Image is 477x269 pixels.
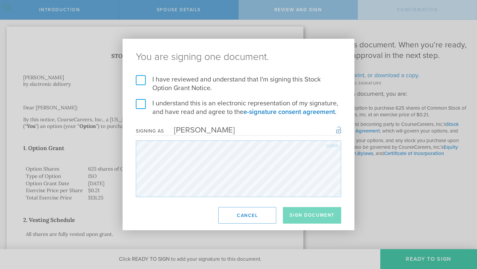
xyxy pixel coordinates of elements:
[136,75,341,92] label: I have reviewed and understand that I'm signing this Stock Option Grant Notice.
[243,108,335,116] a: e-signature consent agreement
[164,125,235,135] div: [PERSON_NAME]
[136,99,341,116] label: I understand this is an electronic representation of my signature, and have read and agree to the .
[136,52,341,62] ng-pluralize: You are signing one document.
[218,207,276,224] button: Cancel
[283,207,341,224] button: Sign Document
[136,128,164,134] div: Signing as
